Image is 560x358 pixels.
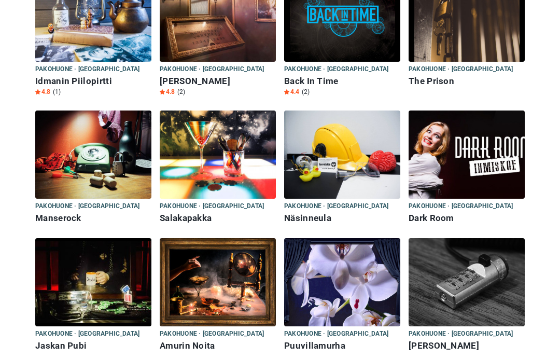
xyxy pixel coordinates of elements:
h6: Jaskan Pubi [35,340,151,351]
span: 4.8 [160,88,175,96]
span: (2) [177,88,185,96]
img: Manserock [35,111,151,199]
span: 4.4 [284,88,299,96]
a: Siirin Piina Pakohuone · [GEOGRAPHIC_DATA] [PERSON_NAME] [409,238,525,353]
h6: Back In Time [284,76,400,87]
h6: Manserock [35,213,151,224]
img: Star [160,89,165,94]
h6: Amurin Noita [160,340,276,351]
h6: The Prison [409,76,525,87]
a: Puuvillamurha Pakohuone · [GEOGRAPHIC_DATA] Puuvillamurha [284,238,400,353]
img: Salakapakka [160,111,276,199]
span: Pakohuone · [GEOGRAPHIC_DATA] [160,328,264,340]
span: Pakohuone · [GEOGRAPHIC_DATA] [160,201,264,212]
img: Amurin Noita [160,238,276,326]
h6: Idmanin Piilopirtti [35,76,151,87]
a: Manserock Pakohuone · [GEOGRAPHIC_DATA] Manserock [35,111,151,226]
img: Siirin Piina [409,238,525,326]
span: Pakohuone · [GEOGRAPHIC_DATA] [284,328,388,340]
a: Salakapakka Pakohuone · [GEOGRAPHIC_DATA] Salakapakka [160,111,276,226]
span: Pakohuone · [GEOGRAPHIC_DATA] [35,64,139,75]
a: Amurin Noita Pakohuone · [GEOGRAPHIC_DATA] Amurin Noita [160,238,276,353]
img: Star [35,89,40,94]
span: (2) [302,88,310,96]
h6: [PERSON_NAME] [160,76,276,87]
span: 4.8 [35,88,50,96]
img: Dark Room [409,111,525,199]
a: Dark Room Pakohuone · [GEOGRAPHIC_DATA] Dark Room [409,111,525,226]
a: Näsinneula Pakohuone · [GEOGRAPHIC_DATA] Näsinneula [284,111,400,226]
span: Pakohuone · [GEOGRAPHIC_DATA] [160,64,264,75]
span: Pakohuone · [GEOGRAPHIC_DATA] [284,201,388,212]
a: Jaskan Pubi Pakohuone · [GEOGRAPHIC_DATA] Jaskan Pubi [35,238,151,353]
h6: Salakapakka [160,213,276,224]
span: Pakohuone · [GEOGRAPHIC_DATA] [35,328,139,340]
img: Puuvillamurha [284,238,400,326]
span: Pakohuone · [GEOGRAPHIC_DATA] [409,328,513,340]
span: Pakohuone · [GEOGRAPHIC_DATA] [409,201,513,212]
img: Jaskan Pubi [35,238,151,326]
h6: [PERSON_NAME] [409,340,525,351]
span: Pakohuone · [GEOGRAPHIC_DATA] [284,64,388,75]
span: (1) [53,88,61,96]
span: Pakohuone · [GEOGRAPHIC_DATA] [409,64,513,75]
h6: Näsinneula [284,213,400,224]
img: Star [284,89,289,94]
h6: Puuvillamurha [284,340,400,351]
span: Pakohuone · [GEOGRAPHIC_DATA] [35,201,139,212]
img: Näsinneula [284,111,400,199]
h6: Dark Room [409,213,525,224]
